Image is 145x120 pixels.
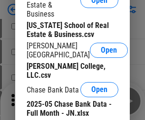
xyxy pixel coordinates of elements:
div: 2025-05 Chase Bank Data - Full Month - JN.xlsx [27,100,118,118]
div: [PERSON_NAME] College, LLC.csv [27,62,118,80]
div: [US_STATE] School of Real Estate & Business.csv [27,21,118,39]
button: Open [80,82,118,97]
span: Open [91,86,107,93]
div: [PERSON_NAME][GEOGRAPHIC_DATA] [27,41,90,59]
button: Open [90,43,128,58]
div: Chase Bank Data [27,85,79,94]
span: Open [101,46,117,54]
